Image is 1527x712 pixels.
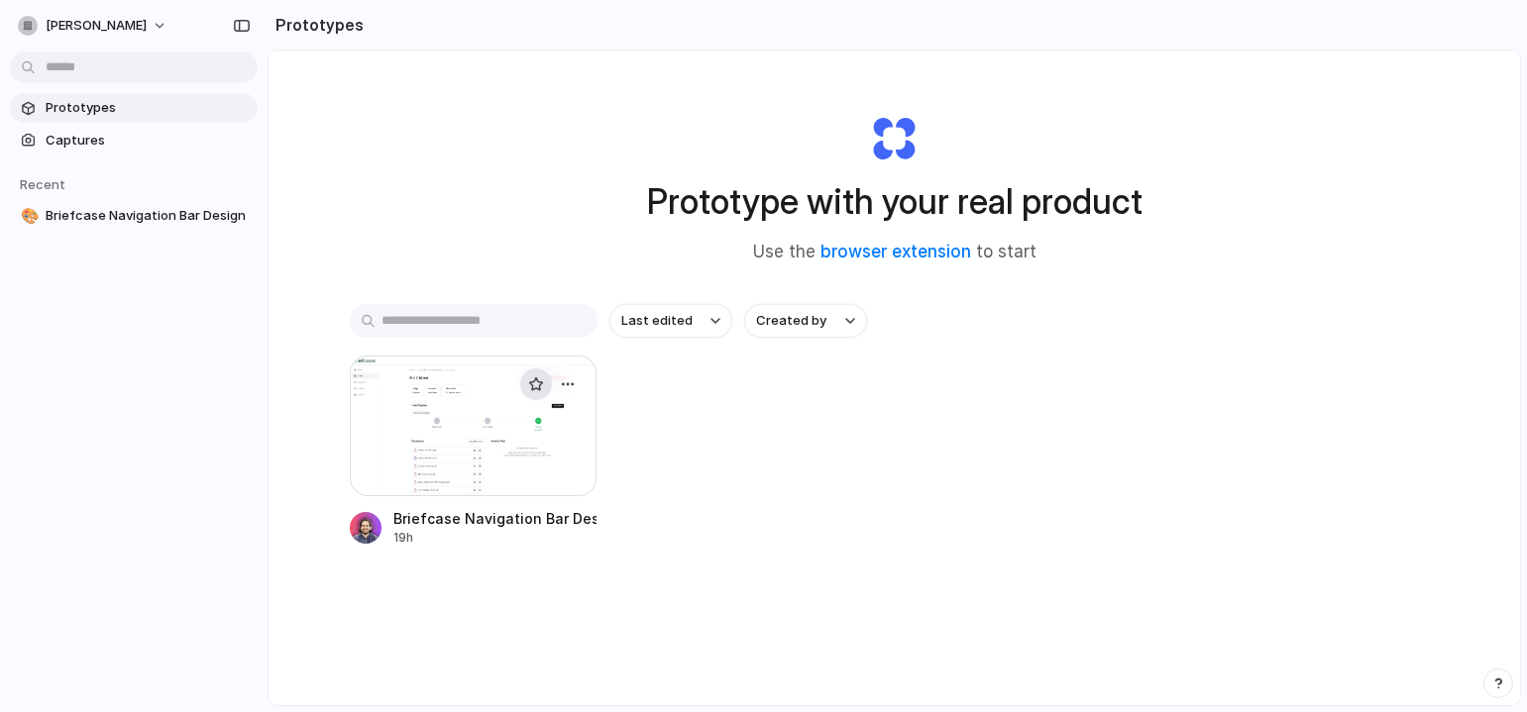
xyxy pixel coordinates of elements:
div: 19h [393,529,598,547]
h2: Prototypes [268,13,364,37]
button: Created by [744,304,867,338]
a: 🎨Briefcase Navigation Bar Design [10,201,258,231]
div: Briefcase Navigation Bar Design [393,508,598,529]
button: Last edited [609,304,732,338]
span: Captures [46,131,250,151]
span: Created by [756,311,826,331]
a: browser extension [820,242,971,261]
span: Prototypes [46,98,250,118]
span: Briefcase Navigation Bar Design [46,206,250,226]
button: 🎨 [18,206,38,226]
a: Prototypes [10,93,258,123]
a: Briefcase Navigation Bar DesignBriefcase Navigation Bar Design19h [350,356,598,547]
button: [PERSON_NAME] [10,10,177,42]
span: Last edited [621,311,693,331]
div: 🎨 [21,205,35,228]
h1: Prototype with your real product [647,175,1143,228]
a: Captures [10,126,258,155]
span: Use the to start [753,240,1036,265]
span: [PERSON_NAME] [46,16,147,36]
span: Recent [20,176,65,192]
